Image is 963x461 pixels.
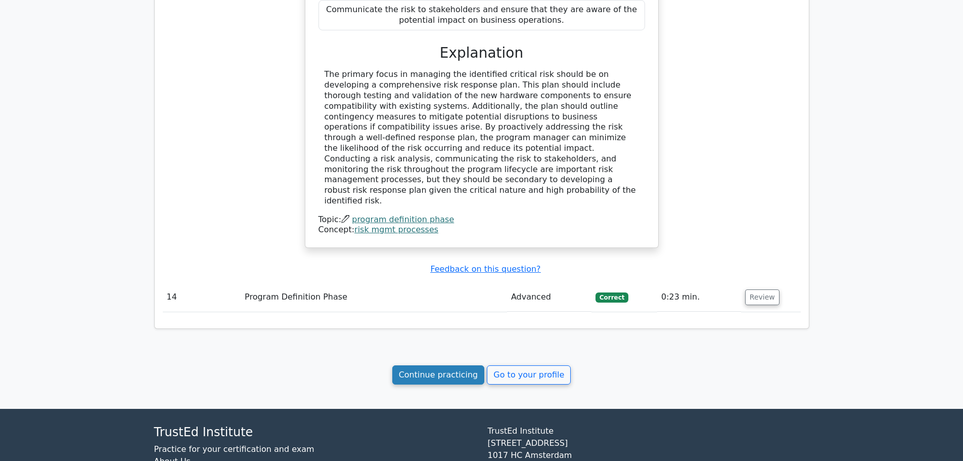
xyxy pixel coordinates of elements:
[325,45,639,62] h3: Explanation
[318,225,645,235] div: Concept:
[154,444,314,454] a: Practice for your certification and exam
[354,225,438,234] a: risk mgmt processes
[241,283,507,312] td: Program Definition Phase
[163,283,241,312] td: 14
[318,215,645,225] div: Topic:
[487,365,571,385] a: Go to your profile
[595,292,628,303] span: Correct
[154,425,476,440] h4: TrustEd Institute
[325,69,639,206] div: The primary focus in managing the identified critical risk should be on developing a comprehensiv...
[657,283,741,312] td: 0:23 min.
[352,215,454,224] a: program definition phase
[430,264,540,274] a: Feedback on this question?
[745,289,779,305] button: Review
[392,365,485,385] a: Continue practicing
[507,283,591,312] td: Advanced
